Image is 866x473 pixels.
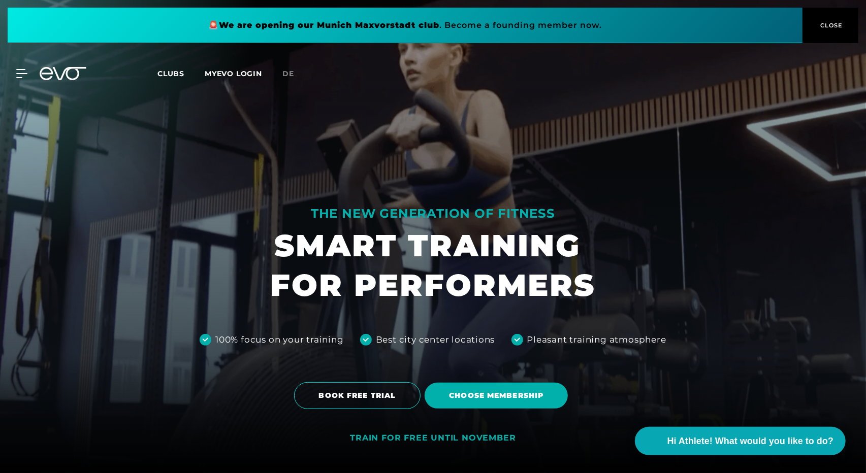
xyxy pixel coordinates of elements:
span: Choose membership [449,390,543,401]
span: CLOSE [818,21,843,30]
a: de [282,68,306,80]
span: Hi Athlete! What would you like to do? [667,434,833,448]
span: BOOK FREE TRIAL [319,390,396,401]
a: Choose membership [425,375,572,416]
a: Clubs [157,69,205,78]
h1: SMART TRAINING FOR PERFORMERS [271,226,596,305]
div: 100% focus on your training [215,333,344,347]
button: CLOSE [803,8,858,43]
div: Best city center locations [376,333,495,347]
a: BOOK FREE TRIAL [294,375,425,417]
span: de [282,69,294,78]
div: THE NEW GENERATION OF FITNESS [271,206,596,222]
a: MYEVO LOGIN [205,69,262,78]
div: TRAIN FOR FREE UNTIL NOVEMBER [350,433,516,444]
div: Pleasant training atmosphere [527,333,666,347]
button: Hi Athlete! What would you like to do? [635,427,846,455]
span: Clubs [157,69,184,78]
